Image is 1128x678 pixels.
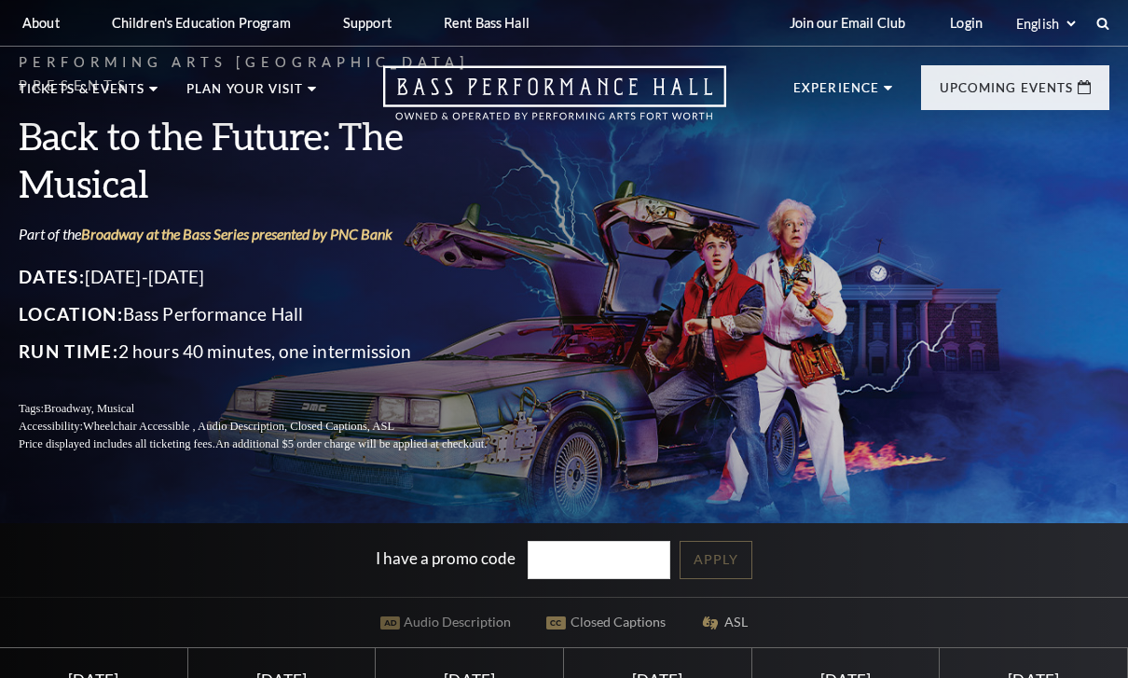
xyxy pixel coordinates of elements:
h3: Back to the Future: The Musical [19,112,531,207]
p: Part of the [19,224,531,244]
select: Select: [1012,15,1079,33]
p: About [22,15,60,31]
span: Broadway, Musical [44,402,134,415]
span: Location: [19,303,123,325]
p: Bass Performance Hall [19,299,531,329]
p: Price displayed includes all ticketing fees. [19,436,531,453]
span: Run Time: [19,340,118,362]
a: Broadway at the Bass Series presented by PNC Bank [81,225,392,242]
p: Rent Bass Hall [444,15,530,31]
label: I have a promo code [376,548,516,568]
p: 2 hours 40 minutes, one intermission [19,337,531,367]
p: [DATE]-[DATE] [19,262,531,292]
p: Support [343,15,392,31]
p: Plan Your Visit [186,83,303,105]
p: Tickets & Events [19,83,144,105]
p: Upcoming Events [940,82,1073,104]
p: Accessibility: [19,418,531,436]
span: Dates: [19,266,85,287]
p: Experience [793,82,879,104]
span: Wheelchair Accessible , Audio Description, Closed Captions, ASL [83,420,394,433]
p: Tags: [19,400,531,418]
span: An additional $5 order charge will be applied at checkout. [215,437,487,450]
p: Children's Education Program [112,15,291,31]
